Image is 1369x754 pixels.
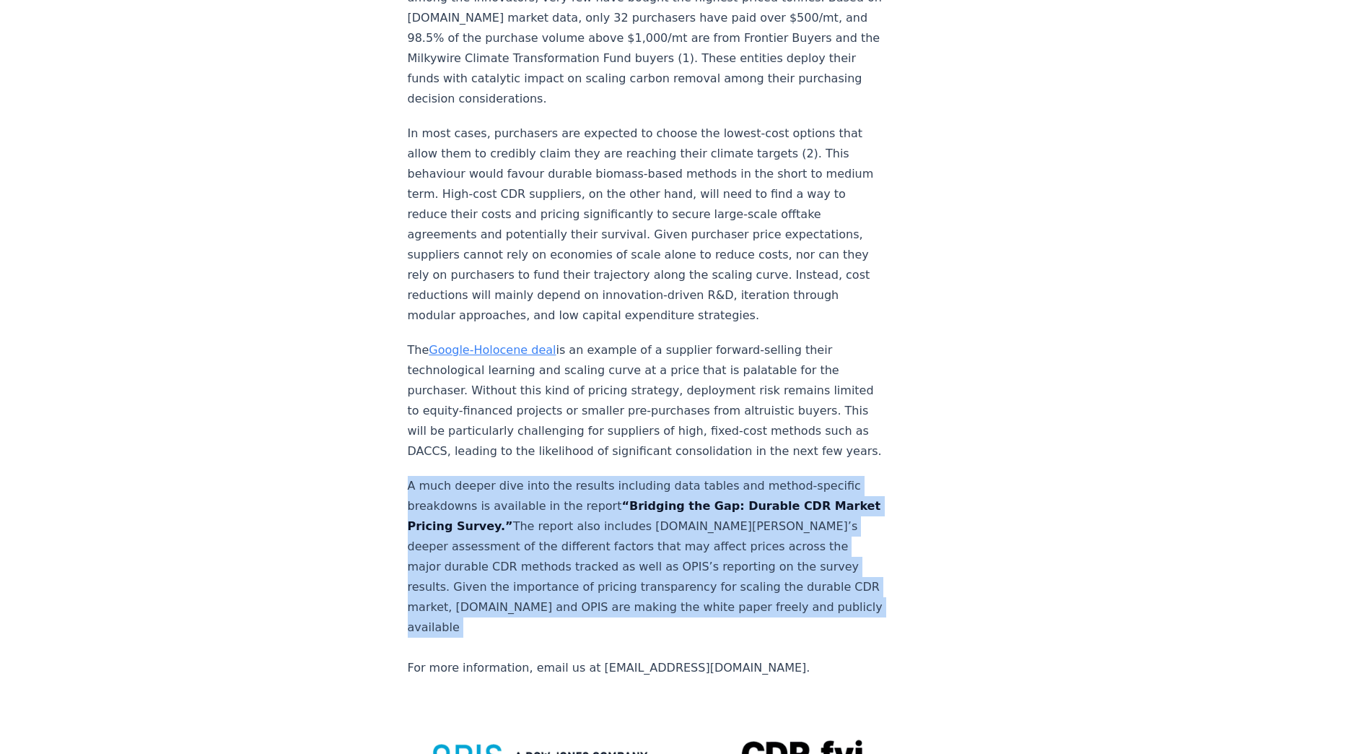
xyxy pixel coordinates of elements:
p: In most cases, purchasers are expected to choose the lowest-cost options that allow them to credi... [408,123,885,326]
strong: “Bridging the Gap: Durable CDR Market Pricing Survey.” [408,499,881,533]
a: Google-Holocene deal [429,343,556,357]
p: The is an example of a supplier forward-selling their technological learning and scaling curve at... [408,340,885,461]
p: A much deeper dive into the results including data tables and method-specific breakdowns is avail... [408,476,885,678]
